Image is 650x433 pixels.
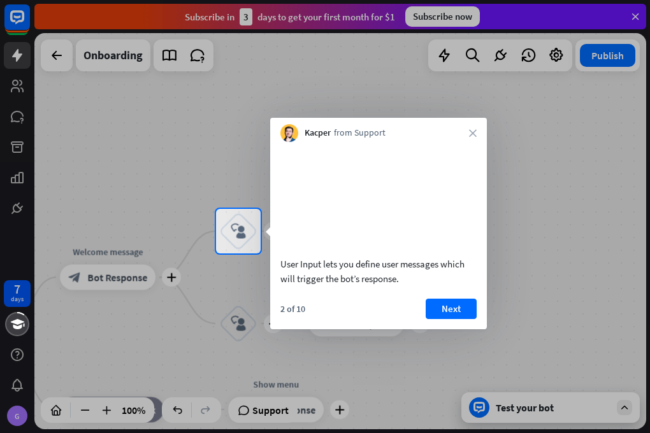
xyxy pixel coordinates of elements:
[469,129,477,137] i: close
[334,127,386,139] span: from Support
[305,127,331,139] span: Kacper
[280,257,477,286] div: User Input lets you define user messages which will trigger the bot’s response.
[10,5,48,43] button: Open LiveChat chat widget
[280,303,305,315] div: 2 of 10
[426,299,477,319] button: Next
[231,224,246,239] i: block_user_input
